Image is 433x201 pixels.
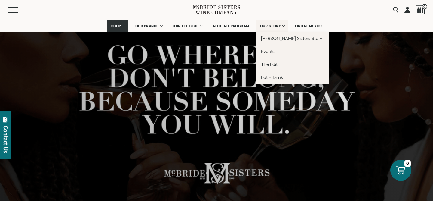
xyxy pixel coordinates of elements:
[169,20,206,32] a: JOIN THE CLUB
[213,24,249,28] span: AFFILIATE PROGRAM
[173,24,199,28] span: JOIN THE CLUB
[256,58,329,71] a: The Edit
[209,20,253,32] a: AFFILIATE PROGRAM
[107,20,128,32] a: SHOP
[260,24,281,28] span: OUR STORY
[256,45,329,58] a: Events
[261,75,283,80] span: Eat + Drink
[131,20,166,32] a: OUR BRANDS
[256,20,288,32] a: OUR STORY
[261,62,278,67] span: The Edit
[111,24,121,28] span: SHOP
[256,71,329,84] a: Eat + Drink
[404,160,411,167] div: 0
[8,7,30,13] button: Mobile Menu Trigger
[256,32,329,45] a: [PERSON_NAME] Sisters Story
[135,24,159,28] span: OUR BRANDS
[261,49,275,54] span: Events
[422,4,427,9] span: 0
[261,36,323,41] span: [PERSON_NAME] Sisters Story
[3,126,9,153] div: Contact Us
[295,24,322,28] span: FIND NEAR YOU
[291,20,326,32] a: FIND NEAR YOU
